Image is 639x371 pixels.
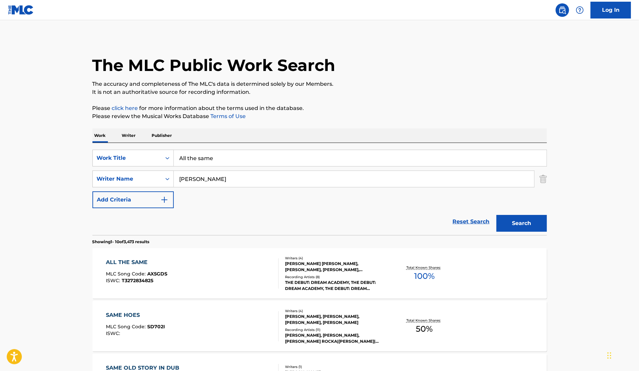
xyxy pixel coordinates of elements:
[120,128,138,143] p: Writer
[106,277,122,284] span: ISWC :
[92,248,547,299] a: ALL THE SAMEMLC Song Code:AX5GDSISWC:T3272834825Writers (4)[PERSON_NAME] [PERSON_NAME], [PERSON_N...
[540,171,547,187] img: Delete Criterion
[150,128,174,143] p: Publisher
[92,104,547,112] p: Please for more information about the terms used in the database.
[106,311,165,319] div: SAME HOES
[92,128,108,143] p: Work
[416,323,433,335] span: 50 %
[605,339,639,371] iframe: Chat Widget
[285,364,387,369] div: Writers ( 1 )
[406,318,442,323] p: Total Known Shares:
[285,308,387,313] div: Writers ( 4 )
[591,2,631,18] a: Log In
[209,113,246,119] a: Terms of Use
[92,191,174,208] button: Add Criteria
[285,332,387,344] div: [PERSON_NAME], [PERSON_NAME], [PERSON_NAME] ROCKA|[PERSON_NAME]|[PERSON_NAME], [PERSON_NAME] ROCK...
[285,256,387,261] div: Writers ( 4 )
[285,274,387,280] div: Recording Artists ( 8 )
[285,280,387,292] div: THE DEBUT: DREAM ACADEMY, THE DEBUT: DREAM ACADEMY, THE DEBUT: DREAM ACADEMY, THE DEBUT: DREAM AC...
[97,175,157,183] div: Writer Name
[106,330,122,336] span: ISWC :
[558,6,566,14] img: search
[573,3,587,17] div: Help
[496,215,547,232] button: Search
[556,3,569,17] a: Public Search
[576,6,584,14] img: help
[92,112,547,120] p: Please review the Musical Works Database
[92,301,547,351] a: SAME HOESMLC Song Code:SD702IISWC:Writers (4)[PERSON_NAME], [PERSON_NAME], [PERSON_NAME], [PERSON...
[406,265,442,270] p: Total Known Shares:
[285,313,387,326] div: [PERSON_NAME], [PERSON_NAME], [PERSON_NAME], [PERSON_NAME]
[97,154,157,162] div: Work Title
[92,88,547,96] p: It is not an authoritative source for recording information.
[8,5,34,15] img: MLC Logo
[112,105,138,111] a: click here
[106,258,167,266] div: ALL THE SAME
[449,214,493,229] a: Reset Search
[122,277,153,284] span: T3272834825
[147,324,165,330] span: SD702I
[106,271,147,277] span: MLC Song Code :
[92,239,150,245] p: Showing 1 - 10 of 3,473 results
[92,55,335,75] h1: The MLC Public Work Search
[285,261,387,273] div: [PERSON_NAME] [PERSON_NAME], [PERSON_NAME], [PERSON_NAME], [PERSON_NAME]
[160,196,168,204] img: 9d2ae6d4665cec9f34b9.svg
[607,345,611,366] div: Drag
[92,150,547,235] form: Search Form
[92,80,547,88] p: The accuracy and completeness of The MLC's data is determined solely by our Members.
[106,324,147,330] span: MLC Song Code :
[414,270,435,282] span: 100 %
[147,271,167,277] span: AX5GDS
[285,327,387,332] div: Recording Artists ( 11 )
